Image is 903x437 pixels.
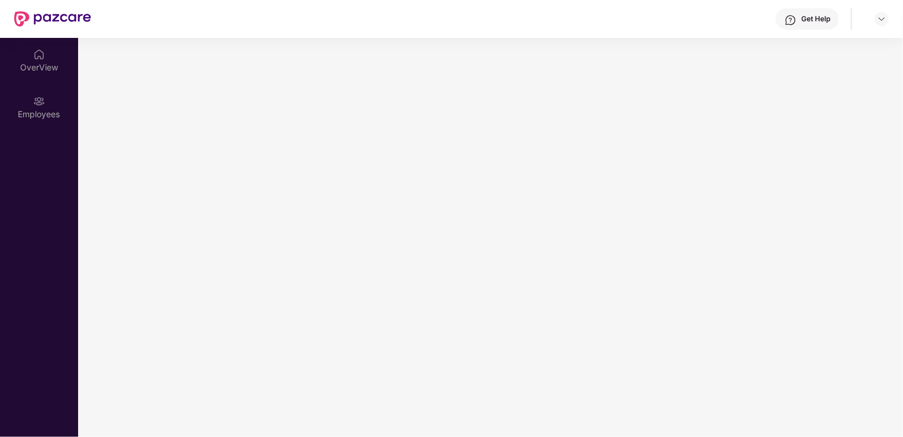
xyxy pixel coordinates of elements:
img: New Pazcare Logo [14,11,91,27]
img: svg+xml;base64,PHN2ZyBpZD0iSGVscC0zMngzMiIgeG1sbnM9Imh0dHA6Ly93d3cudzMub3JnLzIwMDAvc3ZnIiB3aWR0aD... [785,14,796,26]
div: Get Help [801,14,830,24]
img: svg+xml;base64,PHN2ZyBpZD0iRHJvcGRvd24tMzJ4MzIiIHhtbG5zPSJodHRwOi8vd3d3LnczLm9yZy8yMDAwL3N2ZyIgd2... [877,14,886,24]
img: svg+xml;base64,PHN2ZyBpZD0iSG9tZSIgeG1sbnM9Imh0dHA6Ly93d3cudzMub3JnLzIwMDAvc3ZnIiB3aWR0aD0iMjAiIG... [33,49,45,60]
img: svg+xml;base64,PHN2ZyBpZD0iRW1wbG95ZWVzIiB4bWxucz0iaHR0cDovL3d3dy53My5vcmcvMjAwMC9zdmciIHdpZHRoPS... [33,95,45,107]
